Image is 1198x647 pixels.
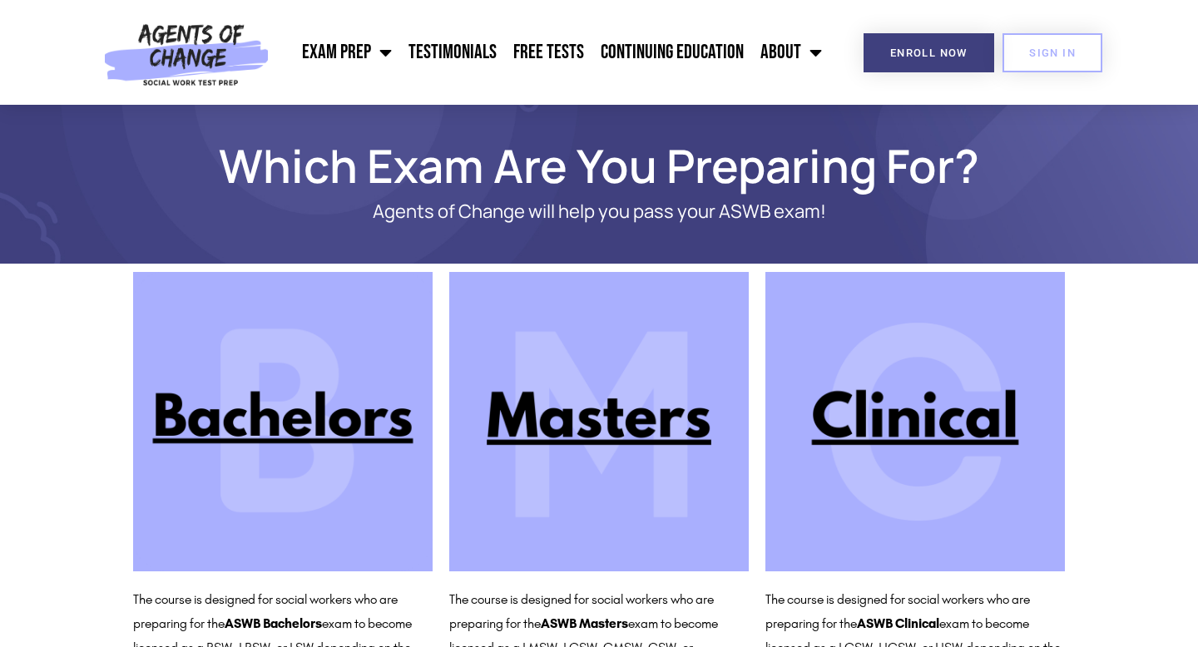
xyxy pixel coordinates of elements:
[857,615,939,631] b: ASWB Clinical
[864,33,994,72] a: Enroll Now
[277,32,831,73] nav: Menu
[191,201,1007,222] p: Agents of Change will help you pass your ASWB exam!
[225,615,322,631] b: ASWB Bachelors
[125,146,1073,185] h1: Which Exam Are You Preparing For?
[752,32,830,73] a: About
[890,47,968,58] span: Enroll Now
[592,32,752,73] a: Continuing Education
[505,32,592,73] a: Free Tests
[1029,47,1076,58] span: SIGN IN
[400,32,505,73] a: Testimonials
[1002,33,1102,72] a: SIGN IN
[541,615,628,631] b: ASWB Masters
[294,32,400,73] a: Exam Prep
